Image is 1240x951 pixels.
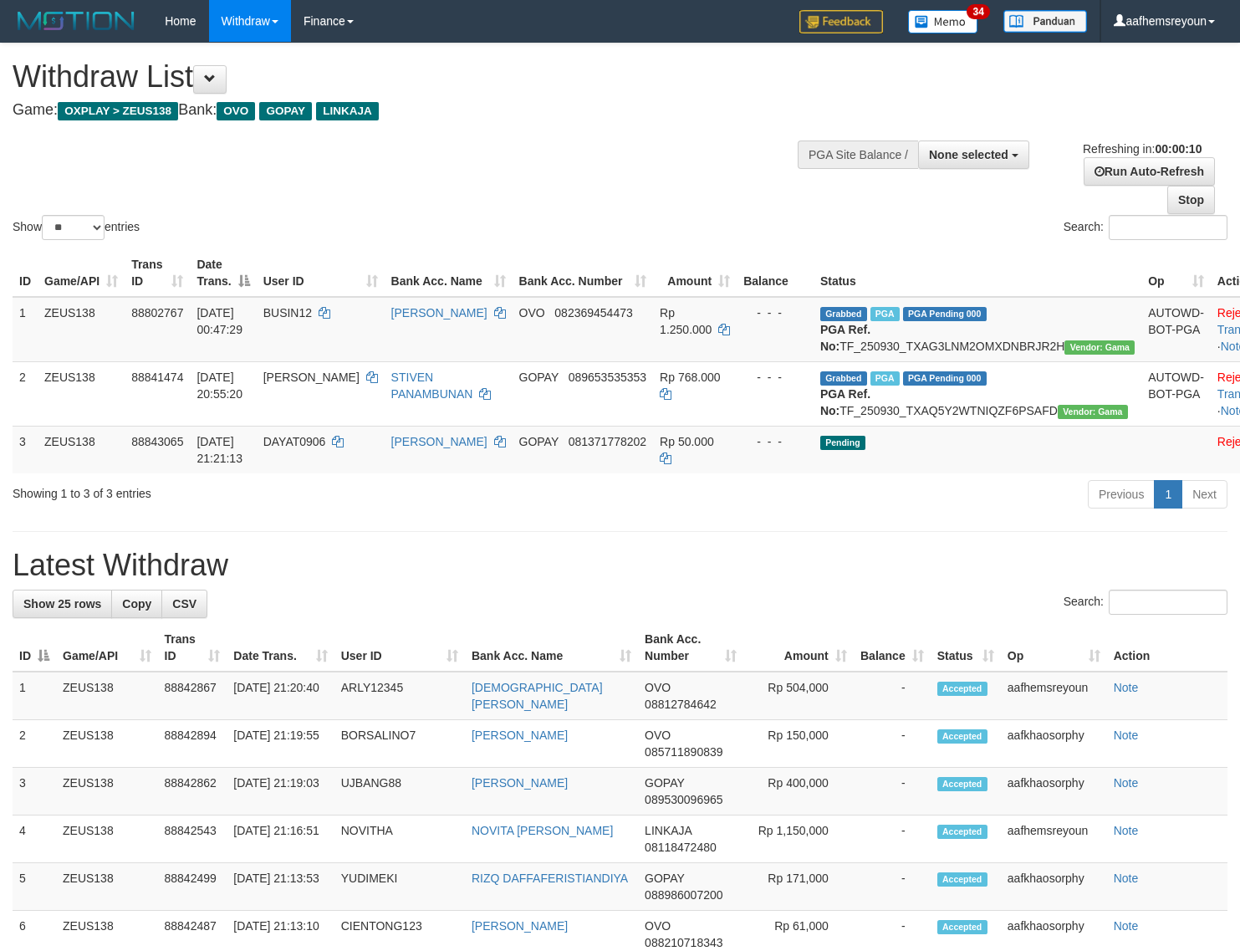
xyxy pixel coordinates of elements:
span: GOPAY [519,371,559,384]
span: Show 25 rows [23,597,101,611]
span: OVO [645,681,671,694]
label: Show entries [13,215,140,240]
span: Copy [122,597,151,611]
td: ZEUS138 [38,297,125,362]
a: NOVITA [PERSON_NAME] [472,824,613,837]
td: 3 [13,768,56,816]
th: Trans ID: activate to sort column ascending [158,624,227,672]
span: Copy 089653535353 to clipboard [569,371,646,384]
a: Note [1114,872,1139,885]
span: Rp 1.250.000 [660,306,712,336]
a: RIZQ DAFFAFERISTIANDIYA [472,872,628,885]
td: 2 [13,720,56,768]
a: Stop [1167,186,1215,214]
a: STIVEN PANAMBUNAN [391,371,473,401]
td: ARLY12345 [334,672,465,720]
td: - [854,816,931,863]
td: 88842543 [158,816,227,863]
th: Bank Acc. Number: activate to sort column ascending [513,249,654,297]
span: GOPAY [645,872,684,885]
span: Accepted [937,777,987,791]
span: OVO [519,306,545,320]
button: None selected [918,141,1029,169]
span: Pending [820,436,865,450]
td: ZEUS138 [38,426,125,473]
span: OXPLAY > ZEUS138 [58,102,178,120]
span: Copy 08118472480 to clipboard [645,841,717,854]
td: ZEUS138 [56,816,158,863]
td: YUDIMEKI [334,863,465,911]
span: Copy 081371778202 to clipboard [569,435,646,448]
td: 1 [13,297,38,362]
th: Bank Acc. Name: activate to sort column ascending [465,624,638,672]
input: Search: [1109,215,1227,240]
th: Status: activate to sort column ascending [931,624,1001,672]
td: - [854,768,931,816]
span: CSV [172,597,196,611]
span: BUSIN12 [263,306,312,320]
td: 2 [13,361,38,426]
span: Copy 082369454473 to clipboard [554,306,632,320]
span: Copy 089530096965 to clipboard [645,793,722,806]
span: Copy 08812784642 to clipboard [645,698,717,711]
td: [DATE] 21:16:51 [227,816,334,863]
th: User ID: activate to sort column ascending [257,249,385,297]
td: [DATE] 21:20:40 [227,672,334,720]
a: Note [1114,776,1139,790]
th: ID: activate to sort column descending [13,624,56,672]
td: Rp 400,000 [743,768,854,816]
div: - - - [743,369,807,386]
b: PGA Ref. No: [820,323,870,353]
th: Trans ID: activate to sort column ascending [125,249,190,297]
td: BORSALINO7 [334,720,465,768]
td: 5 [13,863,56,911]
th: Date Trans.: activate to sort column ascending [227,624,334,672]
span: PGA Pending [903,371,987,386]
div: - - - [743,433,807,450]
th: ID [13,249,38,297]
span: OVO [217,102,255,120]
span: [DATE] 20:55:20 [196,371,242,401]
th: Status [814,249,1141,297]
th: Balance: activate to sort column ascending [854,624,931,672]
td: ZEUS138 [56,672,158,720]
td: - [854,672,931,720]
span: None selected [929,148,1008,161]
td: [DATE] 21:13:53 [227,863,334,911]
img: Feedback.jpg [799,10,883,33]
td: Rp 150,000 [743,720,854,768]
img: panduan.png [1003,10,1087,33]
a: Run Auto-Refresh [1084,157,1215,186]
th: Amount: activate to sort column ascending [653,249,737,297]
td: ZEUS138 [56,720,158,768]
span: LINKAJA [645,824,691,837]
a: [PERSON_NAME] [472,919,568,933]
td: 88842867 [158,672,227,720]
span: PGA Pending [903,307,987,321]
h1: Latest Withdraw [13,549,1227,582]
span: GOPAY [259,102,312,120]
td: TF_250930_TXAQ5Y2WTNIQZF6PSAFD [814,361,1141,426]
td: 4 [13,816,56,863]
td: [DATE] 21:19:55 [227,720,334,768]
td: ZEUS138 [56,768,158,816]
h4: Game: Bank: [13,102,810,119]
span: 34 [967,4,989,19]
a: Note [1114,729,1139,742]
span: 88841474 [131,371,183,384]
a: [PERSON_NAME] [472,729,568,742]
th: Amount: activate to sort column ascending [743,624,854,672]
td: - [854,720,931,768]
span: 88802767 [131,306,183,320]
a: 1 [1154,480,1182,509]
span: Copy 088210718343 to clipboard [645,936,722,949]
div: PGA Site Balance / [798,141,918,169]
td: AUTOWD-BOT-PGA [1141,361,1211,426]
span: [DATE] 21:21:13 [196,435,242,465]
td: Rp 504,000 [743,672,854,720]
a: CSV [161,590,207,618]
span: Copy 085711890839 to clipboard [645,745,722,759]
td: 88842499 [158,863,227,911]
span: Rp 50.000 [660,435,714,448]
td: aafkhaosorphy [1001,863,1107,911]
